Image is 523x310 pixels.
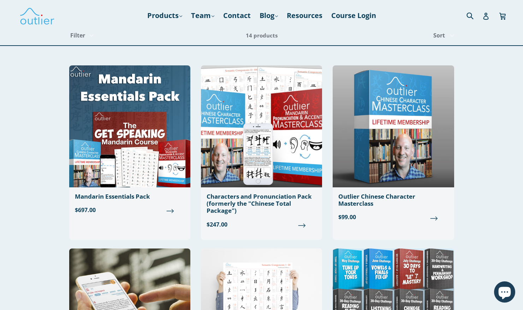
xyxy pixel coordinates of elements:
img: Mandarin Essentials Pack [69,65,190,187]
input: Search [465,8,484,23]
span: 14 products [246,32,278,39]
a: Products [144,9,186,22]
span: $697.00 [75,206,185,214]
a: Outlier Chinese Character Masterclass $99.00 [333,65,454,227]
div: Characters and Pronunciation Pack (formerly the "Chinese Total Package") [207,193,316,215]
a: Contact [220,9,254,22]
a: Characters and Pronunciation Pack (formerly the "Chinese Total Package") $247.00 [201,65,322,234]
a: Blog [256,9,281,22]
img: Outlier Chinese Character Masterclass Outlier Linguistics [333,65,454,187]
a: Team [188,9,218,22]
a: Resources [283,9,326,22]
div: Mandarin Essentials Pack [75,193,185,200]
div: Outlier Chinese Character Masterclass [338,193,448,207]
inbox-online-store-chat: Shopify online store chat [492,281,517,304]
span: $99.00 [338,213,448,222]
img: Outlier Linguistics [19,5,55,26]
img: Chinese Total Package Outlier Linguistics [201,65,322,187]
span: $247.00 [207,220,316,229]
a: Course Login [328,9,380,22]
a: Mandarin Essentials Pack $697.00 [69,65,190,220]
